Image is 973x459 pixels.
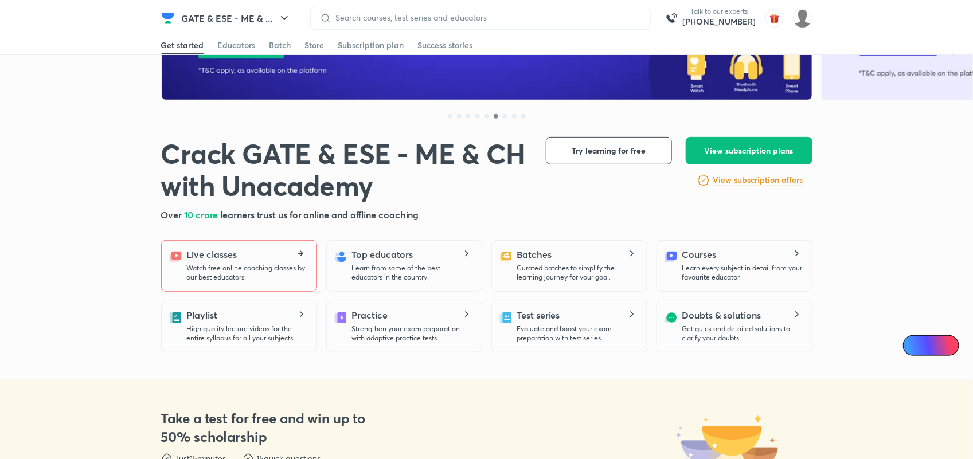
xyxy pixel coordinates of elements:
[305,40,325,51] div: Store
[517,248,552,261] h5: Batches
[187,308,217,322] h5: Playlist
[517,324,638,343] p: Evaluate and boost your exam preparation with test series.
[546,137,672,164] button: Try learning for free
[705,145,794,156] span: View subscription plans
[765,9,784,28] img: avatar
[793,9,812,28] img: Coolm
[418,40,473,51] div: Success stories
[175,7,298,30] button: GATE & ESE - ME & ...
[338,40,404,51] div: Subscription plan
[338,36,404,54] a: Subscription plan
[682,324,803,343] p: Get quick and detailed solutions to clarify your doubts.
[352,248,413,261] h5: Top educators
[660,7,683,30] img: call-us
[686,137,812,164] button: View subscription plans
[218,36,256,54] a: Educators
[352,308,388,322] h5: Practice
[922,341,952,350] span: Ai Doubts
[683,7,756,16] p: Talk to our experts
[187,324,307,343] p: High quality lecture videos for the entire syllabus for all your subjects.
[161,36,204,54] a: Get started
[517,264,638,282] p: Curated batches to simplify the learning journey for your goal.
[269,36,291,54] a: Batch
[161,40,204,51] div: Get started
[517,308,560,322] h5: Test series
[218,40,256,51] div: Educators
[161,137,527,201] h1: Crack GATE & ESE - ME & CH with Unacademy
[269,40,291,51] div: Batch
[713,174,803,186] h6: View subscription offers
[352,324,472,343] p: Strengthen your exam preparation with adaptive practice tests.
[184,209,220,221] span: 10 crore
[572,145,646,156] span: Try learning for free
[187,264,307,282] p: Watch free online coaching classes by our best educators.
[682,264,803,282] p: Learn every subject in detail from your favourite educator.
[713,174,803,187] a: View subscription offers
[161,409,376,446] h3: Take a test for free and win up to 50% scholarship
[161,209,185,221] span: Over
[418,36,473,54] a: Success stories
[683,16,756,28] a: [PHONE_NUMBER]
[161,11,175,25] img: Company Logo
[220,209,419,221] span: learners trust us for online and offline coaching
[305,36,325,54] a: Store
[352,264,472,282] p: Learn from some of the best educators in the country.
[910,341,919,350] img: Icon
[682,248,716,261] h5: Courses
[682,308,761,322] h5: Doubts & solutions
[187,248,237,261] h5: Live classes
[331,13,641,22] input: Search courses, test series and educators
[903,335,959,356] a: Ai Doubts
